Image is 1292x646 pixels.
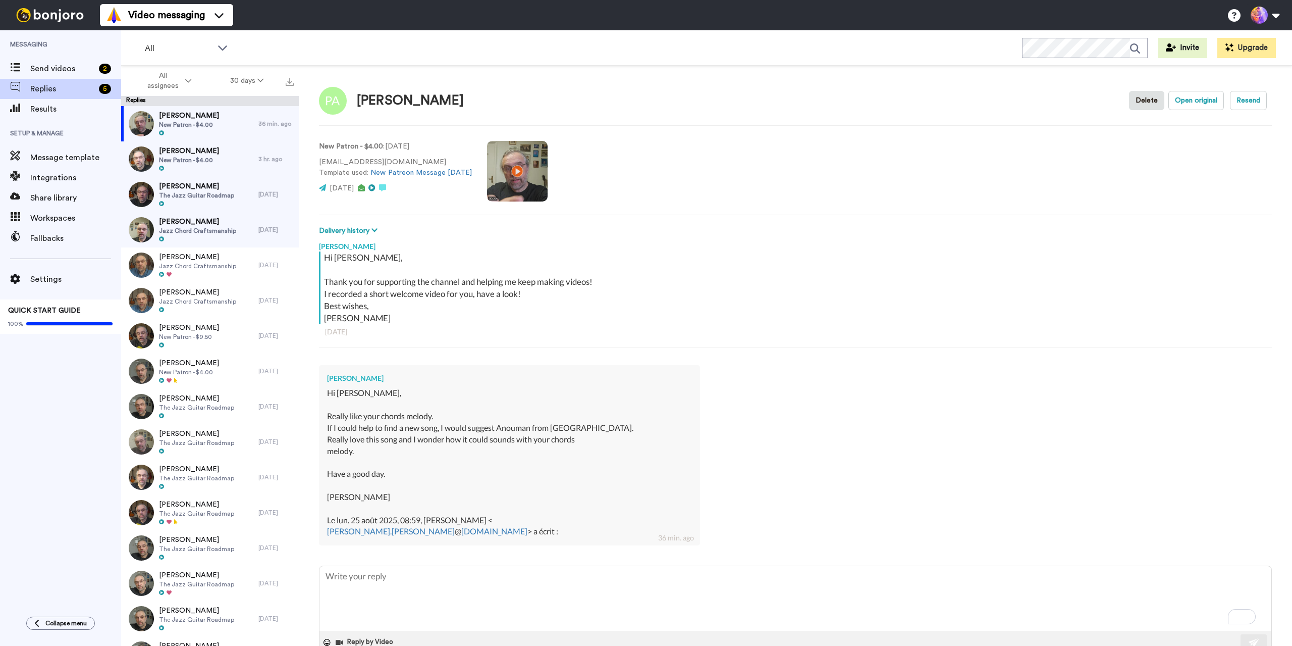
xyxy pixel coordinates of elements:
p: : [DATE] [319,141,472,152]
img: e5268d6c-1b6c-4c63-8e7a-7aefe419f042-thumb.jpg [129,535,154,561]
button: 30 days [211,72,283,90]
span: [PERSON_NAME] [159,393,234,404]
img: 90edb82e-43e2-4f52-8541-1b59e31aabca-thumb.jpg [129,288,154,313]
img: 2765a6ae-213e-4967-abaa-c013fbd64c94-thumb.jpg [129,606,154,631]
span: The Jazz Guitar Roadmap [159,474,234,482]
div: 5 [99,84,111,94]
a: [PERSON_NAME]Jazz Chord Craftsmanship[DATE] [121,247,299,283]
a: [PERSON_NAME]New Patron - $9.50[DATE] [121,318,299,354]
img: Image of Pierre Ardorino [319,87,347,115]
img: 18f863d6-9513-46c2-8d98-7a107483db75-thumb.jpg [129,182,154,207]
span: All assignees [142,71,183,91]
textarea: To enrich screen reader interactions, please activate Accessibility in Grammarly extension settings [319,566,1271,631]
div: 2 [99,64,111,74]
span: [PERSON_NAME] [159,500,234,510]
a: [PERSON_NAME].[PERSON_NAME] [327,526,455,536]
button: Upgrade [1217,38,1276,58]
div: 36 min. ago [658,533,694,543]
span: [PERSON_NAME] [159,181,234,191]
div: [DATE] [325,327,1266,337]
span: [PERSON_NAME] [159,146,219,156]
span: [PERSON_NAME] [159,535,234,545]
span: Settings [30,273,121,285]
span: QUICK START GUIDE [8,307,81,314]
div: [DATE] [258,296,294,305]
a: [PERSON_NAME]Jazz Chord Craftsmanship[DATE] [121,283,299,318]
span: [PERSON_NAME] [159,252,236,262]
div: [DATE] [258,438,294,446]
a: [PERSON_NAME]New Patron - $4.00[DATE] [121,354,299,389]
div: Hi [PERSON_NAME], Thank you for supporting the channel and helping me keep making videos! I recor... [324,252,1269,324]
img: 99df5863-57ed-4099-821d-07b18c981a4f-thumb.jpg [129,394,154,419]
span: Video messaging [128,8,205,22]
div: [DATE] [258,332,294,340]
span: Jazz Chord Craftsmanship [159,227,236,235]
button: Delete [1129,91,1164,110]
div: [DATE] [258,261,294,269]
span: [DATE] [330,185,354,192]
span: [PERSON_NAME] [159,287,236,297]
img: 48a9d280-6875-4124-a421-4ca90e4574d9-thumb.jpg [129,429,154,455]
img: e4c654d4-257d-4670-bc3d-fba025e23f76-thumb.jpg [129,359,154,384]
a: Invite [1158,38,1207,58]
span: New Patron - $4.00 [159,121,219,129]
span: Workspaces [30,212,121,224]
span: Message template [30,152,121,164]
span: Send videos [30,63,95,75]
div: [DATE] [258,509,294,517]
div: [PERSON_NAME] [319,236,1272,252]
a: [PERSON_NAME]New Patron - $4.003 hr. ago [121,141,299,177]
button: Collapse menu [26,617,95,630]
div: [DATE] [258,544,294,552]
a: [PERSON_NAME]The Jazz Guitar Roadmap[DATE] [121,389,299,424]
span: [PERSON_NAME] [159,606,234,616]
img: f0a93aff-66ca-4063-ba9b-0c83780160df-thumb.jpg [129,500,154,525]
div: [PERSON_NAME] [327,373,692,383]
img: 4c154891-3c8f-4854-9370-a96c758193bb-thumb.jpg [129,111,154,136]
span: The Jazz Guitar Roadmap [159,404,234,412]
span: Fallbacks [30,232,121,244]
span: [PERSON_NAME] [159,323,219,333]
a: [PERSON_NAME]The Jazz Guitar Roadmap[DATE] [121,424,299,460]
a: [PERSON_NAME]Jazz Chord Craftsmanship[DATE] [121,212,299,247]
span: Replies [30,83,95,95]
div: [PERSON_NAME] [357,93,464,108]
div: [DATE] [258,226,294,234]
span: Share library [30,192,121,204]
span: Collapse menu [45,619,87,627]
img: export.svg [286,78,294,86]
span: Results [30,103,121,115]
span: The Jazz Guitar Roadmap [159,616,234,624]
a: [PERSON_NAME]The Jazz Guitar Roadmap[DATE] [121,601,299,636]
span: [PERSON_NAME] [159,429,234,439]
span: [PERSON_NAME] [159,570,234,580]
button: Resend [1230,91,1267,110]
div: Hi [PERSON_NAME], Really like your chords melody. If I could help to find a new song, I would sug... [327,387,692,537]
span: The Jazz Guitar Roadmap [159,510,234,518]
span: 100% [8,320,24,328]
a: [PERSON_NAME]The Jazz Guitar Roadmap[DATE] [121,495,299,530]
span: [PERSON_NAME] [159,111,219,121]
img: vm-color.svg [106,7,122,23]
div: [DATE] [258,367,294,375]
button: Delivery history [319,225,381,236]
span: The Jazz Guitar Roadmap [159,580,234,588]
button: All assignees [123,67,211,95]
span: New Patron - $4.00 [159,368,219,376]
img: f71d89c6-2131-4a3b-8664-e08e219f8126-thumb.jpg [129,323,154,349]
img: bj-logo-header-white.svg [12,8,88,22]
span: The Jazz Guitar Roadmap [159,545,234,553]
button: Open original [1168,91,1224,110]
span: New Patron - $4.00 [159,156,219,164]
img: bd869daa-4139-419c-8419-7ca66bbb6e2b-thumb.jpg [129,146,154,172]
img: 7ff585d9-1fa4-4630-b5f5-4266f4009150-thumb.jpg [129,253,154,278]
a: New Patreon Message [DATE] [370,169,472,176]
img: b2f987b9-9716-420b-a94b-761f4010d653-thumb.jpg [129,465,154,490]
p: [EMAIL_ADDRESS][DOMAIN_NAME] Template used: [319,157,472,178]
div: Replies [121,96,299,106]
span: The Jazz Guitar Roadmap [159,439,234,447]
a: [DOMAIN_NAME] [461,526,527,536]
a: [PERSON_NAME]The Jazz Guitar Roadmap[DATE] [121,530,299,566]
span: [PERSON_NAME] [159,358,219,368]
div: 3 hr. ago [258,155,294,163]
